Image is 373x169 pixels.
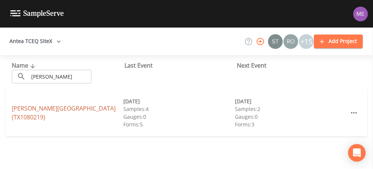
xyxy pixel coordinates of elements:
[268,34,283,49] img: c0670e89e469b6405363224a5fca805c
[29,70,91,83] input: Search Projects
[299,34,314,49] div: +15
[348,144,366,162] div: Open Intercom Messenger
[7,35,64,48] button: Antea TCEQ SiteX
[283,34,298,49] div: Rodolfo Ramirez
[283,34,298,49] img: 7e5c62b91fde3b9fc00588adc1700c9a
[124,61,237,70] div: Last Event
[10,10,64,17] img: logo
[235,105,347,113] div: Samples: 2
[12,104,116,121] a: [PERSON_NAME][GEOGRAPHIC_DATA] (TX1080219)
[123,121,235,128] div: Forms: 5
[353,7,368,21] img: d4d65db7c401dd99d63b7ad86343d265
[123,105,235,113] div: Samples: 4
[235,121,347,128] div: Forms: 3
[314,35,363,48] button: Add Project
[268,34,283,49] div: Stan Porter
[123,113,235,121] div: Gauges: 0
[237,61,350,70] div: Next Event
[235,97,347,105] div: [DATE]
[235,113,347,121] div: Gauges: 0
[12,61,37,69] span: Name
[123,97,235,105] div: [DATE]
